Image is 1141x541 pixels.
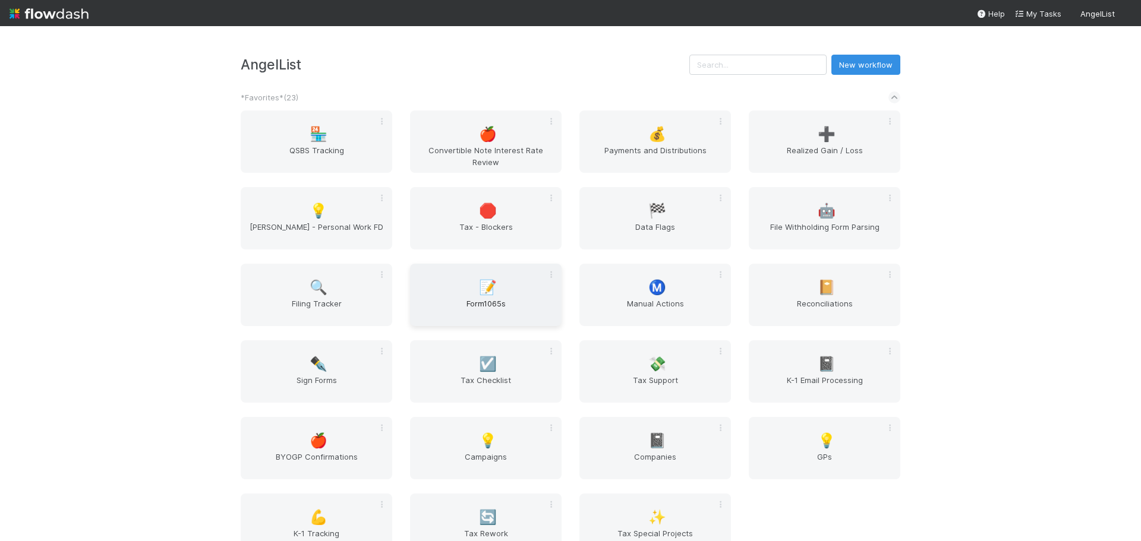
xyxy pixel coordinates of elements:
[754,374,896,398] span: K-1 Email Processing
[584,221,726,245] span: Data Flags
[310,203,327,219] span: 💡
[310,510,327,525] span: 💪
[579,187,731,249] a: 🏁Data Flags
[241,417,392,479] a: 🍎BYOGP Confirmations
[241,56,689,72] h3: AngelList
[584,374,726,398] span: Tax Support
[410,264,562,326] a: 📝Form1065s
[754,144,896,168] span: Realized Gain / Loss
[415,144,557,168] span: Convertible Note Interest Rate Review
[749,417,900,479] a: 💡GPs
[689,55,827,75] input: Search...
[310,280,327,295] span: 🔍
[1080,9,1115,18] span: AngelList
[415,221,557,245] span: Tax - Blockers
[410,340,562,403] a: ☑️Tax Checklist
[410,110,562,173] a: 🍎Convertible Note Interest Rate Review
[241,187,392,249] a: 💡[PERSON_NAME] - Personal Work FD
[648,510,666,525] span: ✨
[1120,8,1131,20] img: avatar_37569647-1c78-4889-accf-88c08d42a236.png
[749,340,900,403] a: 📓K-1 Email Processing
[818,433,836,448] span: 💡
[754,451,896,474] span: GPs
[831,55,900,75] button: New workflow
[818,126,836,142] span: ➕
[1014,8,1061,20] a: My Tasks
[579,340,731,403] a: 💸Tax Support
[479,203,497,219] span: 🛑
[245,298,387,321] span: Filing Tracker
[648,356,666,372] span: 💸
[245,451,387,474] span: BYOGP Confirmations
[1014,9,1061,18] span: My Tasks
[310,126,327,142] span: 🏪
[749,110,900,173] a: ➕Realized Gain / Loss
[310,356,327,372] span: ✒️
[648,203,666,219] span: 🏁
[479,280,497,295] span: 📝
[241,264,392,326] a: 🔍Filing Tracker
[579,264,731,326] a: Ⓜ️Manual Actions
[245,374,387,398] span: Sign Forms
[241,340,392,403] a: ✒️Sign Forms
[749,264,900,326] a: 📔Reconciliations
[818,203,836,219] span: 🤖
[648,126,666,142] span: 💰
[818,280,836,295] span: 📔
[245,221,387,245] span: [PERSON_NAME] - Personal Work FD
[479,356,497,372] span: ☑️
[479,510,497,525] span: 🔄
[648,280,666,295] span: Ⓜ️
[10,4,89,24] img: logo-inverted-e16ddd16eac7371096b0.svg
[310,433,327,448] span: 🍎
[754,221,896,245] span: File Withholding Form Parsing
[415,374,557,398] span: Tax Checklist
[245,144,387,168] span: QSBS Tracking
[976,8,1005,20] div: Help
[754,298,896,321] span: Reconciliations
[584,451,726,474] span: Companies
[410,417,562,479] a: 💡Campaigns
[241,93,298,102] span: *Favorites* ( 23 )
[818,356,836,372] span: 📓
[479,433,497,448] span: 💡
[584,144,726,168] span: Payments and Distributions
[410,187,562,249] a: 🛑Tax - Blockers
[648,433,666,448] span: 📓
[579,110,731,173] a: 💰Payments and Distributions
[415,298,557,321] span: Form1065s
[584,298,726,321] span: Manual Actions
[479,126,497,142] span: 🍎
[241,110,392,173] a: 🏪QSBS Tracking
[415,451,557,474] span: Campaigns
[749,187,900,249] a: 🤖File Withholding Form Parsing
[579,417,731,479] a: 📓Companies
